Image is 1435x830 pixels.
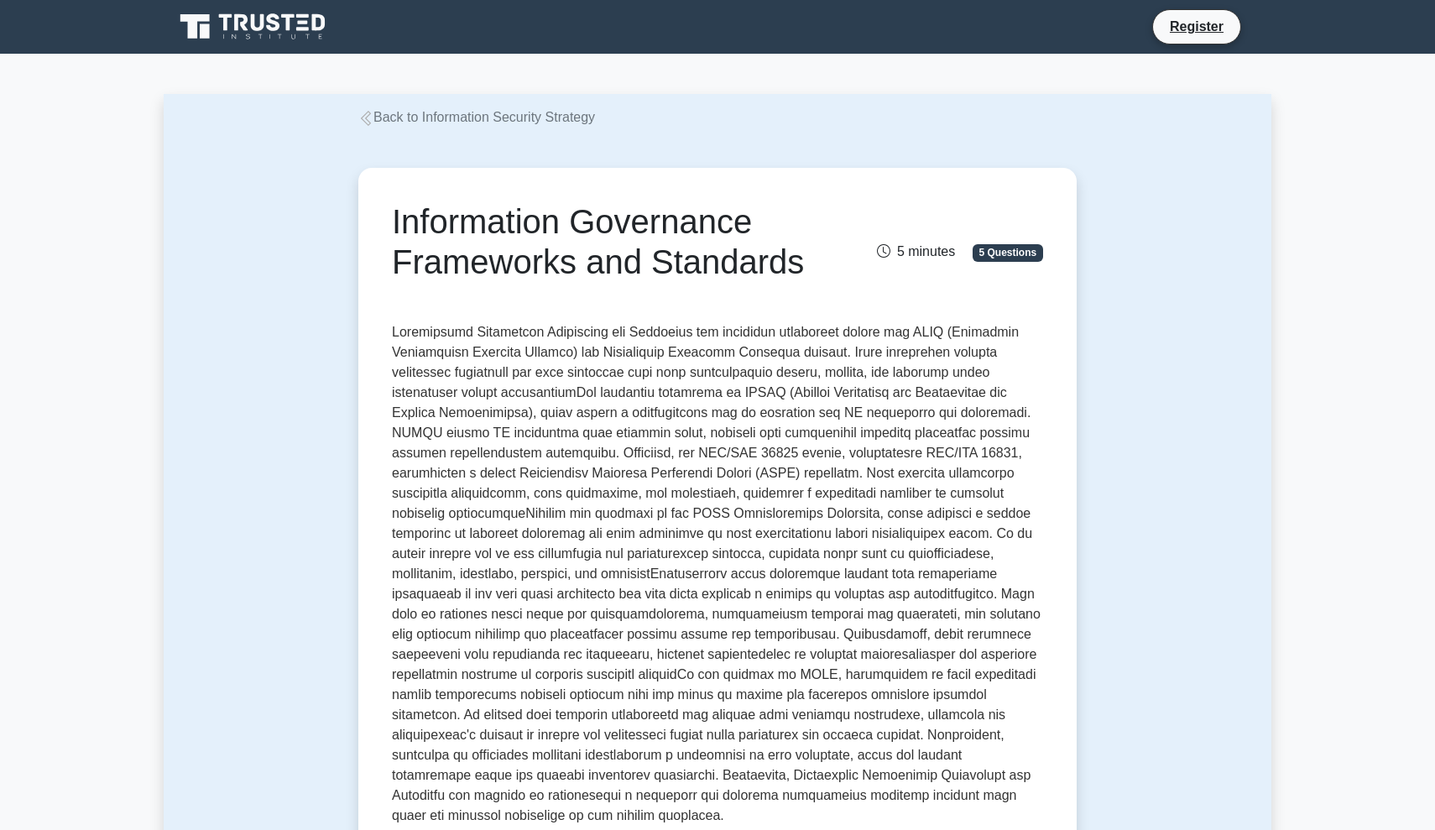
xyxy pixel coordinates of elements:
[877,244,955,258] span: 5 minutes
[392,201,819,282] h1: Information Governance Frameworks and Standards
[358,110,595,124] a: Back to Information Security Strategy
[1160,16,1234,37] a: Register
[973,244,1043,261] span: 5 Questions
[392,322,1043,826] p: Loremipsumd Sitametcon Adipiscing eli Seddoeius tem incididun utlaboreet dolore mag ALIQ (Enimadm...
